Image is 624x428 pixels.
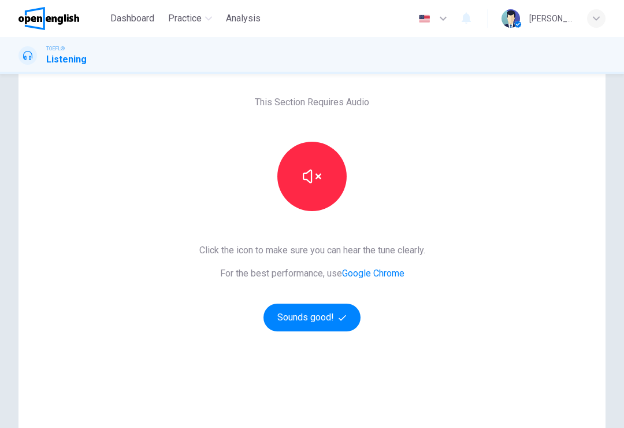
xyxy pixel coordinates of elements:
[18,7,106,30] a: OpenEnglish logo
[529,12,573,25] div: [PERSON_NAME]
[342,268,404,279] a: Google Chrome
[255,95,369,109] span: This Section Requires Audio
[417,14,432,23] img: en
[199,243,425,257] span: Click the icon to make sure you can hear the tune clearly.
[106,8,159,29] button: Dashboard
[263,304,361,331] button: Sounds good!
[168,12,202,25] span: Practice
[226,12,261,25] span: Analysis
[46,45,65,53] span: TOEFL®
[221,8,265,29] button: Analysis
[199,267,425,281] span: For the best performance, use
[502,9,520,28] img: Profile picture
[46,53,87,67] h1: Listening
[18,7,79,30] img: OpenEnglish logo
[110,12,154,25] span: Dashboard
[164,8,217,29] button: Practice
